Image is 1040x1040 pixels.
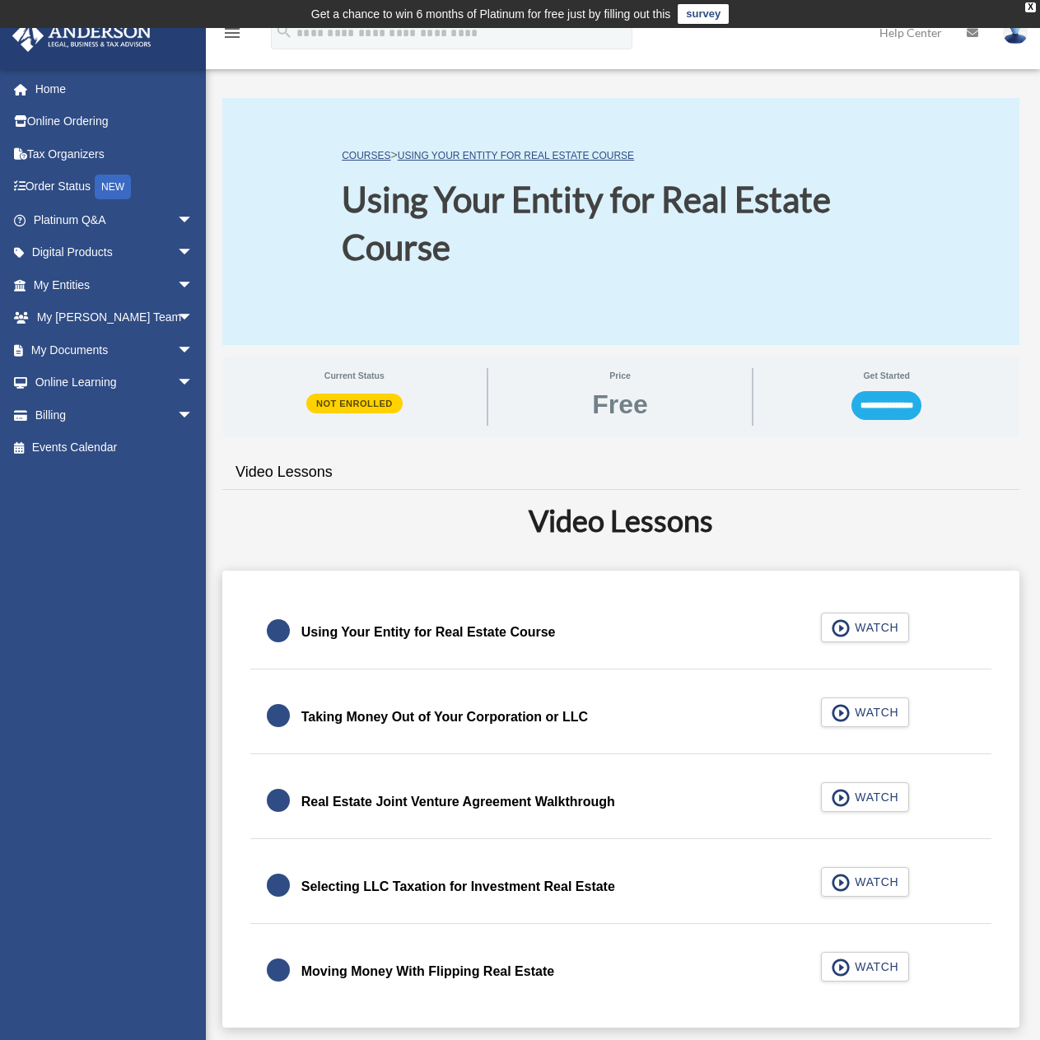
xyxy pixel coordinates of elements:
p: > [342,145,900,166]
span: Current Status [234,368,475,383]
a: COURSES [342,150,390,161]
a: Order StatusNEW [12,170,218,204]
img: User Pic [1003,21,1028,44]
span: arrow_drop_down [177,399,210,432]
span: arrow_drop_down [177,333,210,367]
a: Billingarrow_drop_down [12,399,218,431]
i: menu [222,23,242,43]
span: Get Started [765,368,1008,383]
a: Digital Productsarrow_drop_down [12,236,218,269]
a: My Entitiesarrow_drop_down [12,268,218,301]
a: Using Your Entity for Real Estate Course [398,150,634,161]
span: arrow_drop_down [177,203,210,237]
a: Online Ordering [12,105,218,138]
h1: Using Your Entity for Real Estate Course [342,175,900,273]
a: Events Calendar [12,431,218,464]
a: My [PERSON_NAME] Teamarrow_drop_down [12,301,218,334]
span: Not Enrolled [306,394,403,413]
a: menu [222,29,242,43]
a: Tax Organizers [12,138,218,170]
a: survey [678,4,729,24]
div: close [1025,2,1036,12]
span: Free [592,391,648,417]
h2: Video Lessons [232,500,1010,541]
a: Video Lessons [222,449,346,496]
img: Anderson Advisors Platinum Portal [7,20,156,52]
i: search [275,22,293,40]
span: arrow_drop_down [177,301,210,335]
div: NEW [95,175,131,199]
div: Get a chance to win 6 months of Platinum for free just by filling out this [311,4,671,24]
span: arrow_drop_down [177,236,210,270]
span: arrow_drop_down [177,268,210,302]
a: My Documentsarrow_drop_down [12,333,218,366]
a: Platinum Q&Aarrow_drop_down [12,203,218,236]
a: Home [12,72,218,105]
a: Online Learningarrow_drop_down [12,366,218,399]
span: Price [500,368,741,383]
span: arrow_drop_down [177,366,210,400]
